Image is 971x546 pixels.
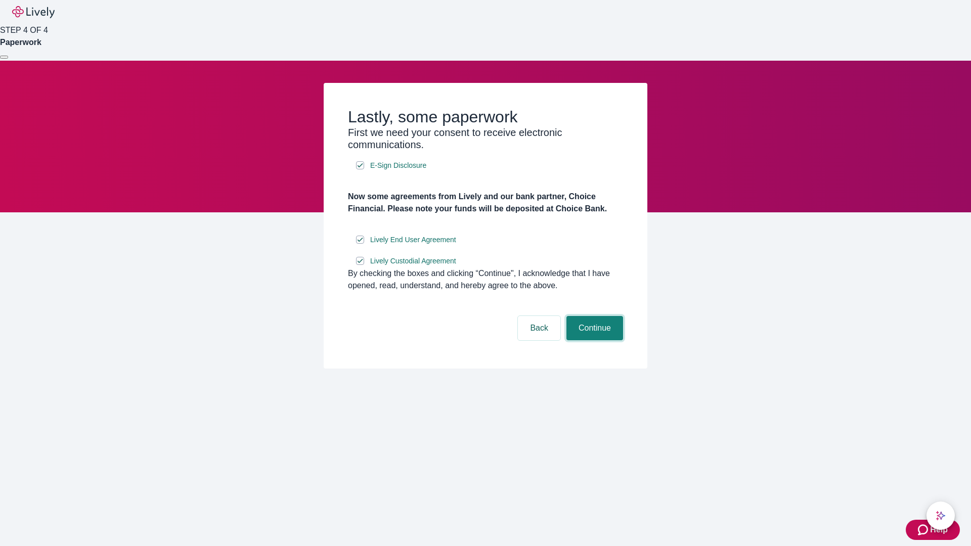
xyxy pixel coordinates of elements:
[368,159,428,172] a: e-sign disclosure document
[368,234,458,246] a: e-sign disclosure document
[906,520,960,540] button: Zendesk support iconHelp
[368,255,458,267] a: e-sign disclosure document
[348,191,623,215] h4: Now some agreements from Lively and our bank partner, Choice Financial. Please note your funds wi...
[936,511,946,521] svg: Lively AI Assistant
[926,502,955,530] button: chat
[518,316,560,340] button: Back
[348,126,623,151] h3: First we need your consent to receive electronic communications.
[348,107,623,126] h2: Lastly, some paperwork
[348,267,623,292] div: By checking the boxes and clicking “Continue", I acknowledge that I have opened, read, understand...
[12,6,55,18] img: Lively
[370,256,456,266] span: Lively Custodial Agreement
[930,524,948,536] span: Help
[370,160,426,171] span: E-Sign Disclosure
[370,235,456,245] span: Lively End User Agreement
[918,524,930,536] svg: Zendesk support icon
[566,316,623,340] button: Continue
